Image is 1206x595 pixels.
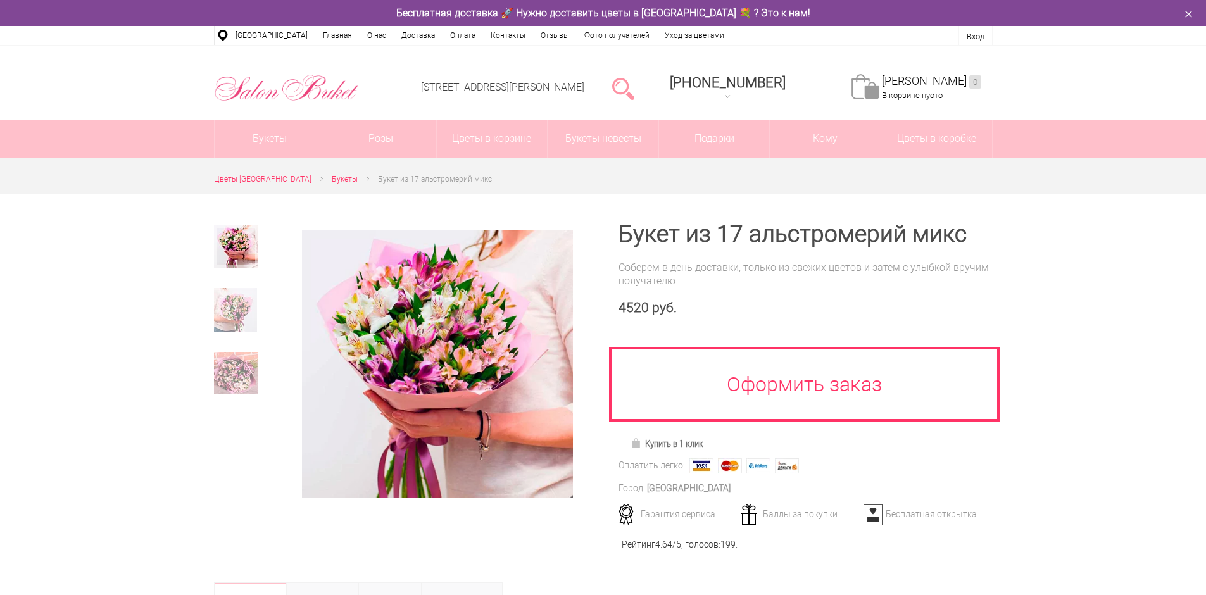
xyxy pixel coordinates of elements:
[421,81,584,93] a: [STREET_ADDRESS][PERSON_NAME]
[443,26,483,45] a: Оплата
[647,482,731,495] div: [GEOGRAPHIC_DATA]
[287,230,588,498] a: Увеличить
[302,230,572,498] img: Букет из 17 альстромерий микс
[214,72,359,104] img: Цветы Нижний Новгород
[720,539,736,549] span: 199
[670,75,786,91] span: [PHONE_NUMBER]
[662,70,793,106] a: [PHONE_NUMBER]
[659,120,770,158] a: Подарки
[625,435,709,453] a: Купить в 1 клик
[967,32,984,41] a: Вход
[775,458,799,473] img: Яндекс Деньги
[437,120,548,158] a: Цветы в корзине
[969,75,981,89] ins: 0
[332,175,358,184] span: Букеты
[689,458,713,473] img: Visa
[657,26,732,45] a: Уход за цветами
[533,26,577,45] a: Отзывы
[394,26,443,45] a: Доставка
[214,173,311,186] a: Цветы [GEOGRAPHIC_DATA]
[882,91,943,100] span: В корзине пусто
[655,539,672,549] span: 4.64
[619,482,645,495] div: Город:
[619,459,685,472] div: Оплатить легко:
[736,508,861,520] div: Баллы за покупки
[332,173,358,186] a: Букеты
[315,26,360,45] a: Главная
[718,458,742,473] img: MasterCard
[228,26,315,45] a: [GEOGRAPHIC_DATA]
[214,175,311,184] span: Цветы [GEOGRAPHIC_DATA]
[548,120,658,158] a: Букеты невесты
[619,261,993,287] div: Соберем в день доставки, только из свежих цветов и затем с улыбкой вручим получателю.
[378,175,492,184] span: Букет из 17 альстромерий микс
[325,120,436,158] a: Розы
[882,74,981,89] a: [PERSON_NAME]
[577,26,657,45] a: Фото получателей
[631,438,645,448] img: Купить в 1 клик
[609,347,1000,422] a: Оформить заказ
[859,508,984,520] div: Бесплатная открытка
[770,120,881,158] span: Кому
[619,223,993,246] h1: Букет из 17 альстромерий микс
[881,120,992,158] a: Цветы в коробке
[204,6,1002,20] div: Бесплатная доставка 🚀 Нужно доставить цветы в [GEOGRAPHIC_DATA] 💐 ? Это к нам!
[483,26,533,45] a: Контакты
[215,120,325,158] a: Букеты
[622,538,738,551] div: Рейтинг /5, голосов: .
[360,26,394,45] a: О нас
[619,300,993,316] div: 4520 руб.
[746,458,770,473] img: Webmoney
[614,508,739,520] div: Гарантия сервиса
